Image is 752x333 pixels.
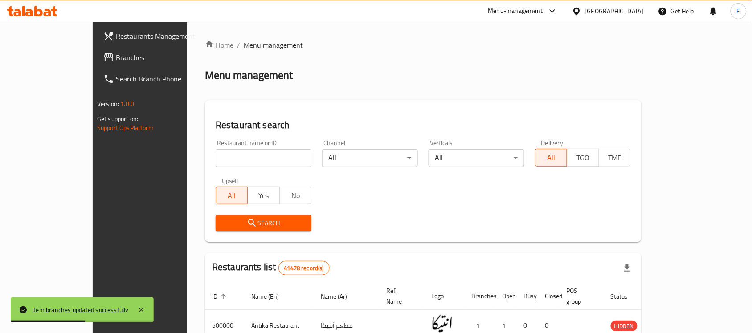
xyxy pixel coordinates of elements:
[517,283,538,310] th: Busy
[611,321,638,331] span: HIDDEN
[96,68,218,89] a: Search Branch Phone
[424,283,464,310] th: Logo
[205,40,233,50] a: Home
[96,47,218,68] a: Branches
[216,187,248,204] button: All
[464,283,495,310] th: Branches
[488,6,543,16] div: Menu-management
[212,291,229,302] span: ID
[251,291,290,302] span: Name (En)
[538,283,560,310] th: Closed
[247,187,279,204] button: Yes
[222,178,238,184] label: Upsell
[116,31,211,41] span: Restaurants Management
[386,285,413,307] span: Ref. Name
[97,122,154,134] a: Support.OpsPlatform
[32,305,129,315] div: Item branches updated successfully
[205,40,642,50] nav: breadcrumb
[599,149,631,166] button: TMP
[216,118,631,132] h2: Restaurant search
[535,149,567,166] button: All
[96,25,218,47] a: Restaurants Management
[571,151,595,164] span: TGO
[216,215,311,231] button: Search
[212,260,330,275] h2: Restaurants list
[220,189,244,202] span: All
[244,40,303,50] span: Menu management
[429,149,524,167] div: All
[223,218,304,229] span: Search
[541,140,564,146] label: Delivery
[97,113,138,125] span: Get support on:
[611,291,640,302] span: Status
[120,98,134,110] span: 1.0.0
[205,68,293,82] h2: Menu management
[116,52,211,63] span: Branches
[279,264,329,272] span: 41478 record(s)
[603,151,627,164] span: TMP
[237,40,240,50] li: /
[279,187,311,204] button: No
[567,149,599,166] button: TGO
[251,189,276,202] span: Yes
[278,261,330,275] div: Total records count
[539,151,564,164] span: All
[283,189,308,202] span: No
[567,285,593,307] span: POS group
[216,149,311,167] input: Search for restaurant name or ID..
[322,149,418,167] div: All
[585,6,644,16] div: [GEOGRAPHIC_DATA]
[495,283,517,310] th: Open
[116,73,211,84] span: Search Branch Phone
[737,6,740,16] span: E
[321,291,359,302] span: Name (Ar)
[617,257,638,279] div: Export file
[97,98,119,110] span: Version:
